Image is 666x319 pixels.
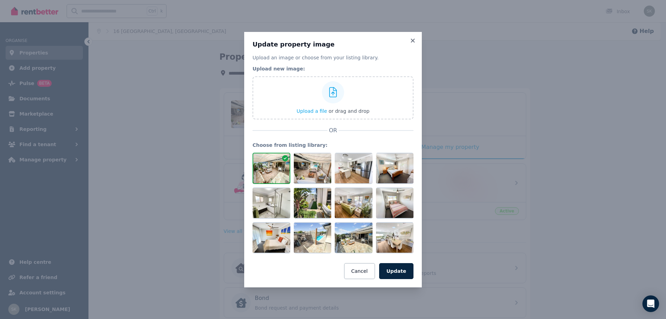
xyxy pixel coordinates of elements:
legend: Upload new image: [253,65,413,72]
button: Update [379,263,413,279]
button: Upload a file or drag and drop [297,108,369,115]
p: Upload an image or choose from your listing library. [253,54,413,61]
h3: Update property image [253,40,413,49]
legend: Choose from listing library: [253,142,413,149]
div: Open Intercom Messenger [642,295,659,312]
span: or drag and drop [328,108,369,114]
button: Cancel [344,263,375,279]
span: Upload a file [297,108,327,114]
span: OR [327,126,339,135]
